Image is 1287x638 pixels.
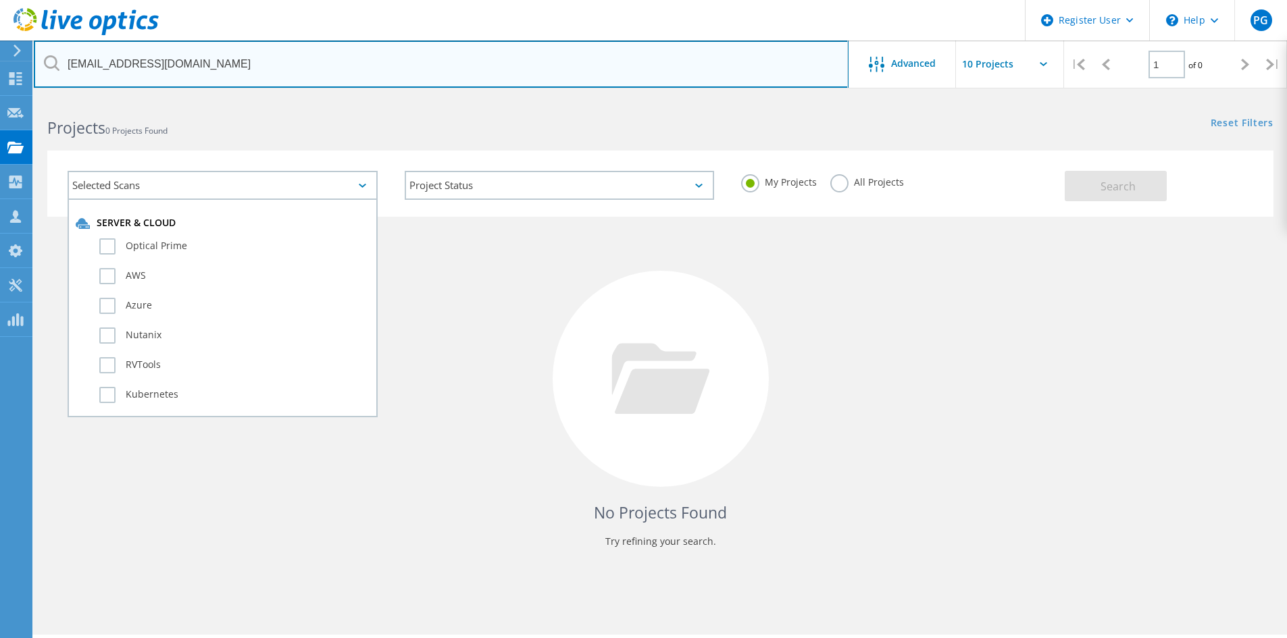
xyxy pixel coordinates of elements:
[741,174,817,187] label: My Projects
[99,387,370,403] label: Kubernetes
[99,238,370,255] label: Optical Prime
[830,174,904,187] label: All Projects
[1188,59,1203,71] span: of 0
[68,171,378,200] div: Selected Scans
[1101,179,1136,194] span: Search
[34,41,849,88] input: Search projects by name, owner, ID, company, etc
[1065,171,1167,201] button: Search
[1064,41,1092,88] div: |
[14,28,159,38] a: Live Optics Dashboard
[405,171,715,200] div: Project Status
[76,217,370,230] div: Server & Cloud
[61,502,1260,524] h4: No Projects Found
[47,117,105,138] b: Projects
[891,59,936,68] span: Advanced
[1211,118,1273,130] a: Reset Filters
[99,298,370,314] label: Azure
[99,268,370,284] label: AWS
[105,125,168,136] span: 0 Projects Found
[1253,15,1268,26] span: PG
[99,357,370,373] label: RVTools
[1166,14,1178,26] svg: \n
[99,327,370,344] label: Nutanix
[1259,41,1287,88] div: |
[61,531,1260,552] p: Try refining your search.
